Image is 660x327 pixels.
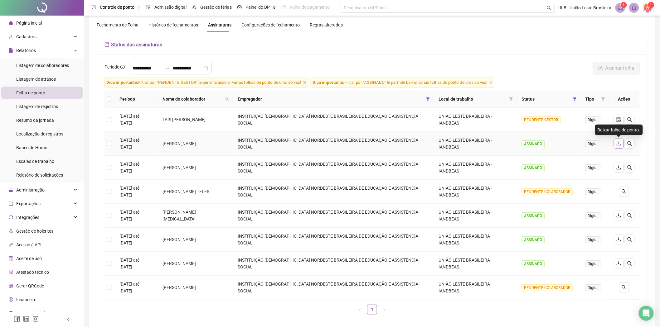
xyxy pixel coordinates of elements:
span: filter [601,97,605,101]
span: qrcode [9,284,13,288]
span: notification [618,5,623,11]
span: Admissão digital [154,5,187,10]
span: Período [104,64,119,69]
span: download [616,237,621,242]
span: search [225,97,229,101]
span: Atestado técnico [16,270,49,275]
span: Listagem de atrasos [16,77,56,82]
span: export [9,201,13,206]
td: INSTITUIÇÃO [DEMOGRAPHIC_DATA] NORDESTE BRASILEIRA DE EDUCAÇÃO E ASSISTÊNCIA SOCIAL [233,180,434,204]
td: [DATE] até [DATE] [114,252,158,276]
span: info-circle [120,65,125,69]
div: Open Intercom Messenger [639,306,654,321]
span: Gestão de férias [200,5,232,10]
span: Exportações [16,201,41,206]
td: UNIÃO LESTE BRASILEIRA - IANDBEAS [434,180,517,204]
td: [DATE] até [DATE] [114,228,158,252]
span: Assinaturas [208,23,231,27]
span: filter [509,97,513,101]
span: file [9,48,13,53]
span: filter [425,94,431,104]
span: Digital [585,260,601,267]
span: apartment [9,229,13,233]
span: Aceite de uso [16,256,42,261]
span: home [9,21,13,25]
td: [DATE] até [DATE] [114,204,158,228]
td: UNIÃO LESTE BRASILEIRA - IANDBEAS [434,276,517,300]
button: left [355,305,365,315]
td: [DATE] até [DATE] [114,132,158,156]
td: [DATE] até [DATE] [114,156,158,180]
span: Folha de pagamento [290,5,330,10]
td: UNIÃO LESTE BRASILEIRA - IANDBEAS [434,156,517,180]
span: search [547,6,551,10]
span: solution [9,270,13,274]
span: Escalas de trabalho [16,159,54,164]
li: 1 [367,305,377,315]
span: Status [522,96,570,102]
span: Integrações [16,215,39,220]
span: Nome do colaborador [163,96,223,102]
span: 1 [650,3,652,7]
td: UNIÃO LESTE BRASILEIRA - IANDBEAS [434,108,517,132]
span: Listagem de colaboradores [16,63,69,68]
span: Digital [585,116,601,123]
span: info-circle [9,311,13,315]
span: Folha de ponto [16,90,45,95]
span: Digital [585,212,601,219]
span: search [224,94,230,104]
td: [PERSON_NAME] TELES [158,180,233,204]
td: [PERSON_NAME] [158,132,233,156]
span: ASSINADO [522,164,545,171]
span: download [616,213,621,218]
span: clock-circle [92,5,96,9]
td: INSTITUIÇÃO [DEMOGRAPHIC_DATA] NORDESTE BRASILEIRA DE EDUCAÇÃO E ASSISTÊNCIA SOCIAL [233,132,434,156]
span: filter [600,94,606,104]
td: UNIÃO LESTE BRASILEIRA - IANDBEAS [434,252,517,276]
span: user-add [9,35,13,39]
span: ASSINADO [522,212,545,219]
td: INSTITUIÇÃO [DEMOGRAPHIC_DATA] NORDESTE BRASILEIRA DE EDUCAÇÃO E ASSISTÊNCIA SOCIAL [233,276,434,300]
span: download [616,261,621,266]
span: search [627,213,632,218]
span: pushpin [137,6,141,9]
td: [DATE] até [DATE] [114,108,158,132]
span: Localização de registros [16,131,63,136]
span: PENDENTE GESTOR [522,116,561,123]
span: Financeiro [16,297,36,302]
span: dollar [9,297,13,302]
span: search [622,189,627,194]
span: Página inicial [16,21,42,26]
span: download [616,165,621,170]
span: search [622,285,627,290]
span: Tipo [585,96,599,102]
li: Próxima página [380,305,390,315]
span: Administração [16,187,45,192]
span: Filtrar por "ASSINADO" te permite baixar várias folhas de ponto de uma só vez! [311,78,494,88]
td: UNIÃO LESTE BRASILEIRA - IANDBEAS [434,228,517,252]
span: Filtrar por "PENDENTE GESTOR" te permite assinar várias folhas de ponto de uma só vez! [104,78,308,88]
sup: Atualize o seu contato no menu Meus Dados [648,2,654,8]
span: facebook [14,316,20,322]
span: Listagem de registros [16,104,58,109]
td: INSTITUIÇÃO [DEMOGRAPHIC_DATA] NORDESTE BRASILEIRA DE EDUCAÇÃO E ASSISTÊNCIA SOCIAL [233,204,434,228]
span: file-done [616,117,621,122]
span: file-done [146,5,151,9]
span: sync [9,215,13,220]
span: Relatórios [16,48,36,53]
span: ASSINADO [522,236,545,243]
td: INSTITUIÇÃO [DEMOGRAPHIC_DATA] NORDESTE BRASILEIRA DE EDUCAÇÃO E ASSISTÊNCIA SOCIAL [233,252,434,276]
span: Gestão de holerites [16,229,53,234]
span: Empregador [238,96,424,102]
span: Controle de ponto [100,5,134,10]
span: Configurações de fechamento [241,23,300,27]
td: [PERSON_NAME] [158,156,233,180]
td: INSTITUIÇÃO [DEMOGRAPHIC_DATA] NORDESTE BRASILEIRA DE EDUCAÇÃO E ASSISTÊNCIA SOCIAL [233,156,434,180]
span: search [627,141,632,146]
span: sun [192,5,197,9]
span: close [303,81,306,84]
span: file-sync [104,42,109,47]
span: Digital [585,140,601,147]
td: [DATE] até [DATE] [114,180,158,204]
span: 1 [623,3,625,7]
